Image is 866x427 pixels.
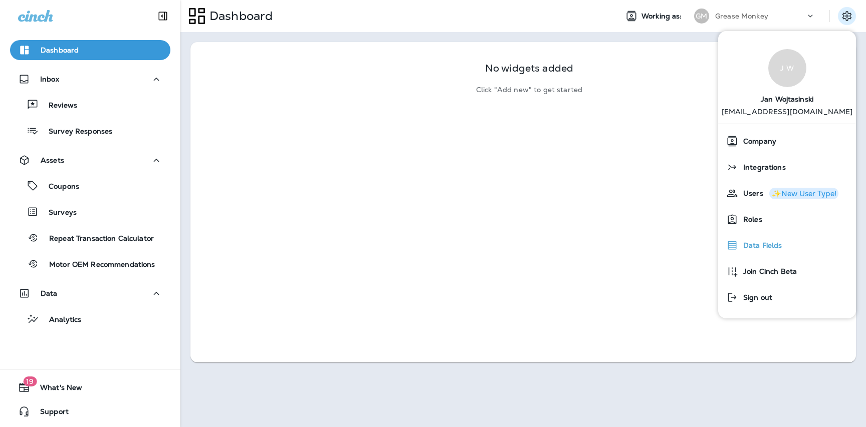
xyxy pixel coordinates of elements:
[722,235,852,255] a: Data Fields
[39,315,81,325] p: Analytics
[10,120,170,141] button: Survey Responses
[149,6,177,26] button: Collapse Sidebar
[738,241,782,250] span: Data Fields
[39,127,112,137] p: Survey Responses
[738,163,786,172] span: Integrations
[41,46,79,54] p: Dashboard
[205,9,273,24] p: Dashboard
[10,401,170,421] button: Support
[39,182,79,192] p: Coupons
[738,189,763,198] span: Users
[10,94,170,115] button: Reviews
[718,39,856,124] a: J WJan Wojtasinski [EMAIL_ADDRESS][DOMAIN_NAME]
[39,208,77,218] p: Surveys
[722,157,852,177] a: Integrations
[39,234,154,244] p: Repeat Transaction Calculator
[485,64,573,73] p: No widgets added
[23,376,37,386] span: 19
[722,209,852,229] a: Roles
[769,188,838,199] button: ✨New User Type!
[476,86,582,94] p: Click "Add new" to get started
[30,407,69,419] span: Support
[41,156,64,164] p: Assets
[722,108,853,124] p: [EMAIL_ADDRESS][DOMAIN_NAME]
[10,227,170,248] button: Repeat Transaction Calculator
[694,9,709,24] div: GM
[10,40,170,60] button: Dashboard
[838,7,856,25] button: Settings
[10,69,170,89] button: Inbox
[641,12,684,21] span: Working as:
[738,215,762,224] span: Roles
[718,284,856,310] button: Sign out
[10,253,170,274] button: Motor OEM Recommendations
[768,49,806,87] div: J W
[722,131,852,151] a: Company
[10,175,170,196] button: Coupons
[772,190,836,197] div: ✨New User Type!
[761,87,813,108] span: Jan Wojtasinski
[30,383,82,395] span: What's New
[722,183,852,203] a: Users✨New User Type!
[10,377,170,397] button: 19What's New
[39,101,77,111] p: Reviews
[738,137,776,146] span: Company
[10,201,170,222] button: Surveys
[10,283,170,303] button: Data
[718,180,856,206] button: Users✨New User Type!
[718,258,856,284] button: Join Cinch Beta
[718,206,856,232] button: Roles
[10,150,170,170] button: Assets
[715,12,768,20] p: Grease Monkey
[718,154,856,180] button: Integrations
[10,308,170,329] button: Analytics
[738,267,797,276] span: Join Cinch Beta
[738,293,772,302] span: Sign out
[39,260,155,270] p: Motor OEM Recommendations
[718,232,856,258] button: Data Fields
[41,289,58,297] p: Data
[40,75,59,83] p: Inbox
[718,128,856,154] button: Company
